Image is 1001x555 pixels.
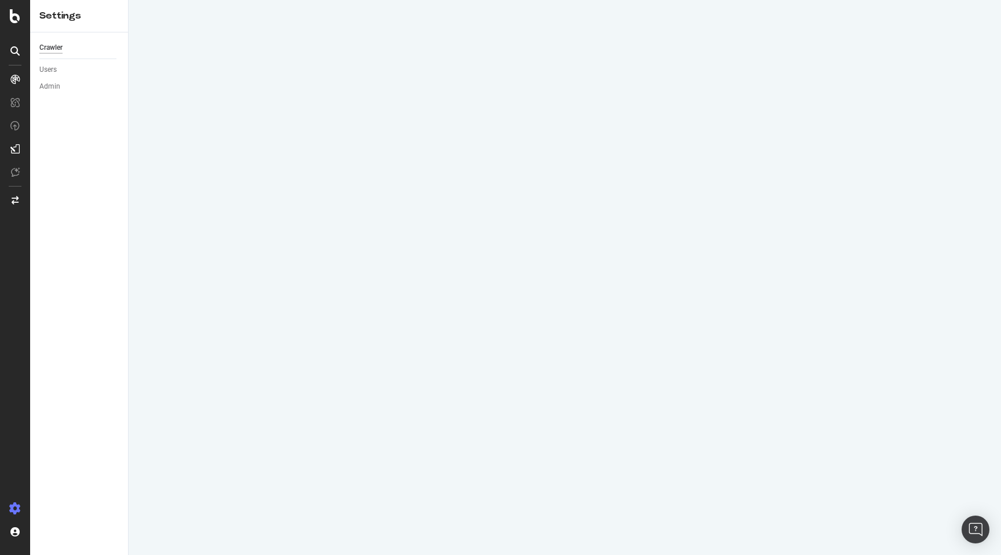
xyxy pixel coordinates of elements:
a: Crawler [39,42,120,54]
a: Users [39,64,120,76]
div: Users [39,64,57,76]
a: Admin [39,81,120,93]
div: Open Intercom Messenger [962,516,989,543]
div: Settings [39,9,119,23]
div: Crawler [39,42,63,54]
div: Admin [39,81,60,93]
